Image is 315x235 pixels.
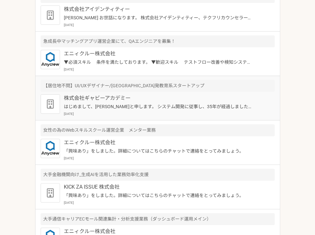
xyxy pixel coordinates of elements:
p: ▼必須スキル 条件を満たしております。 ▼歓迎スキル テストフロー改善や検知システムの構築経験とテスト自動化の経験（Selenium, Appiumなど）を除いて粗経験済みです。 [64,59,254,66]
div: 急成長中マッチングアプリ運営企業にて、QAエンジニアを募集！ [41,35,275,47]
p: 「興味あり」をしました。詳細についてはこちらのチャットで連絡をとってみましょう。 [64,192,254,199]
p: エニィクルー株式会社 [64,139,254,146]
p: はじめまして、[PERSON_NAME]と申します。 システム開発に従事し、35年が経過しました。 Webシステムの開発、スマフォアプリの開発、画面デザインやUI設計、 動画編集、画像編集等様々... [64,103,254,110]
p: [DATE] [64,67,275,72]
img: default_org_logo-42cde973f59100197ec2c8e796e4974ac8490bb5b08a0eb061ff975e4574aa76.png [41,183,60,202]
p: エニィクルー株式会社 [64,50,254,58]
p: [DATE] [64,200,275,205]
img: logo_text_blue_01.png [41,50,60,69]
p: 「興味あり」をしました。詳細についてはこちらのチャットで連絡をとってみましょう。 [64,148,254,155]
img: logo_text_blue_01.png [41,139,60,158]
p: [PERSON_NAME] お世話になります。 株式会社アイデンティティー、テクフリカウンセラーでございます。 ご返信いただきありがとうございます。 働き方について、承知いたしました。 選考を進... [64,14,254,21]
div: 女性の為のWebスキルスクール運営企業 メンター業務 [41,124,275,136]
p: [DATE] [64,23,275,27]
img: default_org_logo-42cde973f59100197ec2c8e796e4974ac8490bb5b08a0eb061ff975e4574aa76.png [41,5,60,25]
p: KICK ZA ISSUE 株式会社 [64,183,254,191]
p: 株式会社アイデンティティー [64,5,254,13]
div: 大手金融機関向け_生成AIを活用した業務効率化支援 [41,169,275,181]
p: [DATE] [64,156,275,161]
p: 株式会社ギャビーアカデミー [64,94,254,102]
div: 【居住地不問】UI/UXデザイナー/[GEOGRAPHIC_DATA]発教育系スタートアップ [41,80,275,92]
img: default_org_logo-42cde973f59100197ec2c8e796e4974ac8490bb5b08a0eb061ff975e4574aa76.png [41,94,60,114]
p: [DATE] [64,111,275,116]
div: 大手通信キャリアECモール関連集計・分析支援業務（ダッシュボード運用メイン） [41,213,275,225]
